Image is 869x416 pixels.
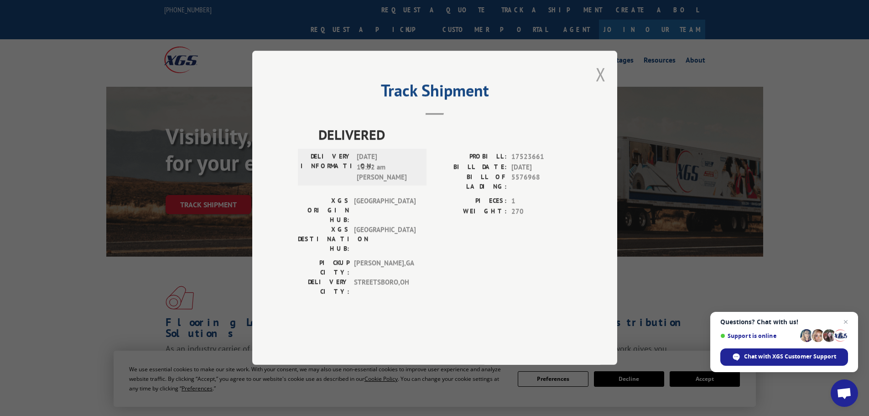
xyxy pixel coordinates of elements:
[357,152,418,183] span: [DATE] 10:32 am [PERSON_NAME]
[298,196,349,225] label: XGS ORIGIN HUB:
[511,173,572,192] span: 5576968
[511,152,572,163] span: 17523661
[354,225,416,254] span: [GEOGRAPHIC_DATA]
[511,162,572,173] span: [DATE]
[435,152,507,163] label: PROBILL:
[354,278,416,297] span: STREETSBORO , OH
[298,84,572,101] h2: Track Shipment
[298,258,349,278] label: PICKUP CITY:
[831,379,858,407] div: Open chat
[435,162,507,173] label: BILL DATE:
[298,278,349,297] label: DELIVERY CITY:
[720,348,848,366] div: Chat with XGS Customer Support
[435,196,507,207] label: PIECES:
[318,125,572,145] span: DELIVERED
[435,206,507,217] label: WEIGHT:
[298,225,349,254] label: XGS DESTINATION HUB:
[511,206,572,217] span: 270
[720,318,848,326] span: Questions? Chat with us!
[354,196,416,225] span: [GEOGRAPHIC_DATA]
[301,152,352,183] label: DELIVERY INFORMATION:
[511,196,572,207] span: 1
[354,258,416,278] span: [PERSON_NAME] , GA
[744,353,836,361] span: Chat with XGS Customer Support
[596,62,606,86] button: Close modal
[720,332,797,339] span: Support is online
[840,316,851,327] span: Close chat
[435,173,507,192] label: BILL OF LADING:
